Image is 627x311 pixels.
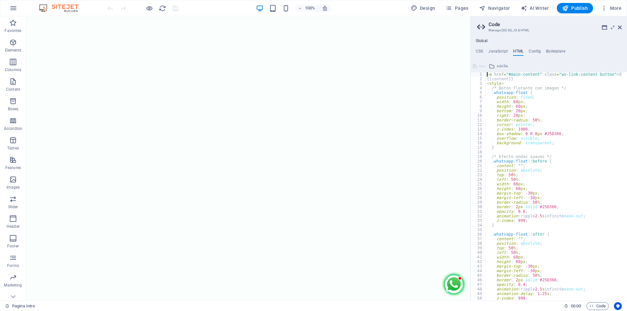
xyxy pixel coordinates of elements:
div: 27 [471,191,486,195]
p: Footer [7,243,19,249]
div: 35 [471,227,486,232]
span: Navigator [479,5,510,11]
div: Design (Ctrl+Alt+Y) [408,3,438,13]
div: 40 [471,250,486,255]
button: Pages [443,3,471,13]
div: 4 [471,86,486,90]
span: 00 00 [571,302,581,310]
div: 42 [471,259,486,264]
p: Slider [8,204,18,210]
h6: 100% [305,4,315,12]
p: Marketing [4,283,22,288]
div: 47 [471,282,486,287]
div: 43 [471,264,486,269]
div: 20 [471,159,486,163]
div: 11 [471,118,486,122]
span: AI Writer [521,5,549,11]
p: Content [6,87,20,92]
div: 33 [471,218,486,223]
img: WhatsApp [418,258,438,278]
h3: Manage (S)CSS, JS & HTML [489,27,609,33]
button: Design [408,3,438,13]
div: 44 [471,269,486,273]
div: 30 [471,205,486,209]
button: Code [587,302,609,310]
div: 24 [471,177,486,182]
div: 5 [471,90,486,95]
div: 46 [471,278,486,282]
span: Code [589,302,606,310]
div: 49 [471,291,486,296]
div: 19 [471,154,486,159]
a: Click to cancel selection. Double-click to open Pages [5,302,35,310]
div: 17 [471,145,486,150]
div: 9 [471,109,486,113]
button: reload [158,4,166,12]
div: Abrir chat WhatsApp [418,258,438,278]
p: Boxes [8,106,19,112]
div: 32 [471,214,486,218]
div: 13 [471,127,486,132]
button: Navigator [476,3,513,13]
div: 21 [471,163,486,168]
div: 10 [471,113,486,118]
button: Publish [557,3,593,13]
div: 16 [471,141,486,145]
span: : [575,303,576,308]
h4: CSS [476,49,483,56]
div: 31 [471,209,486,214]
h2: Code [489,22,622,27]
span: Pages [445,5,468,11]
p: Tables [7,146,19,151]
p: Elements [5,48,22,53]
h4: JavaScript [488,49,507,56]
span: Add file [497,62,508,70]
div: 36 [471,232,486,237]
div: 50 [471,296,486,301]
div: 3 [471,81,486,86]
h6: Session time [564,302,581,310]
div: 12 [471,122,486,127]
button: 100% [295,4,318,12]
img: Editor Logo [38,4,87,12]
div: 41 [471,255,486,259]
div: 15 [471,136,486,141]
div: 29 [471,200,486,205]
div: 26 [471,186,486,191]
p: Images [7,185,20,190]
div: 2 [471,77,486,81]
div: 34 [471,223,486,227]
div: 48 [471,287,486,291]
div: 18 [471,150,486,154]
div: 37 [471,237,486,241]
button: Click here to leave preview mode and continue editing [145,4,153,12]
span: Publish [562,5,588,11]
p: Columns [5,67,21,72]
span: Design [411,5,435,11]
p: Header [7,224,20,229]
div: 14 [471,132,486,136]
i: Reload page [159,5,166,12]
h4: Boilerplate [546,49,565,56]
h4: Config [529,49,541,56]
div: 6 [471,95,486,100]
button: AI Writer [518,3,552,13]
div: 45 [471,273,486,278]
p: Favorites [5,28,21,33]
button: Usercentrics [614,302,622,310]
h4: HTML [513,49,524,56]
div: 28 [471,195,486,200]
i: On resize automatically adjust zoom level to fit chosen device. [322,5,328,11]
div: 39 [471,246,486,250]
button: Add file [488,62,509,70]
div: 22 [471,168,486,173]
div: 23 [471,173,486,177]
p: Accordion [4,126,22,131]
p: Features [5,165,21,170]
div: 25 [471,182,486,186]
button: More [598,3,624,13]
div: 8 [471,104,486,109]
p: Forms [7,263,19,268]
span: More [601,5,621,11]
div: 1 [471,72,486,77]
